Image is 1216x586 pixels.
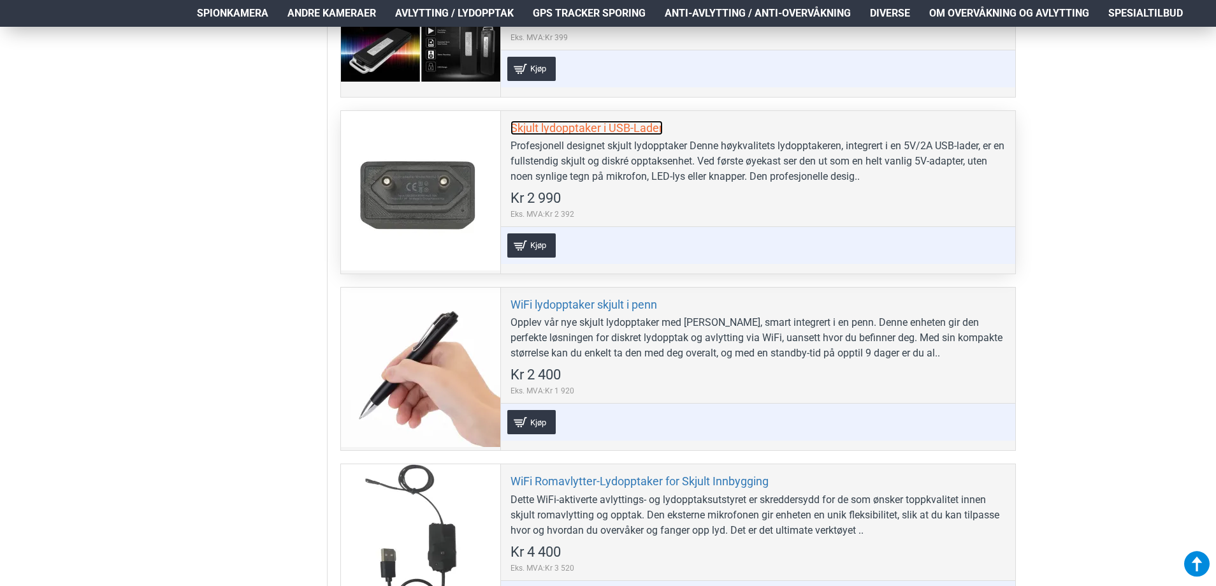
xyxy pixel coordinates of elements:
[510,492,1006,538] div: Dette WiFi-aktiverte avlyttings- og lydopptaksutstyret er skreddersydd for de som ønsker toppkval...
[33,33,140,43] div: Domain: [DOMAIN_NAME]
[141,75,215,84] div: Keywords by Traffic
[287,6,376,21] span: Andre kameraer
[527,64,549,73] span: Kjøp
[20,33,31,43] img: website_grey.svg
[341,288,500,447] a: WiFi lydopptaker skjult i penn WiFi lydopptaker skjult i penn
[510,209,574,220] span: Eks. MVA:Kr 2 392
[533,6,646,21] span: GPS Tracker Sporing
[20,20,31,31] img: logo_orange.svg
[34,74,45,84] img: tab_domain_overview_orange.svg
[510,368,561,382] span: Kr 2 400
[527,418,549,427] span: Kjøp
[527,241,549,249] span: Kjøp
[510,315,1006,361] div: Opplev vår nye skjult lydopptaker med [PERSON_NAME], smart integrert i en penn. Denne enheten gir...
[510,545,561,559] span: Kr 4 400
[341,111,500,270] a: Skjult lydopptaker i USB-Lader Skjult lydopptaker i USB-Lader
[510,15,550,29] span: Kr 499
[510,474,769,488] a: WiFi Romavlytter-Lydopptaker for Skjult Innbygging
[870,6,910,21] span: Diverse
[510,191,561,205] span: Kr 2 990
[36,20,62,31] div: v 4.0.25
[395,6,514,21] span: Avlytting / Lydopptak
[510,138,1006,184] div: Profesjonell designet skjult lydopptaker Denne høykvalitets lydopptakeren, integrert i en 5V/2A U...
[510,562,574,574] span: Eks. MVA:Kr 3 520
[48,75,114,84] div: Domain Overview
[197,6,268,21] span: Spionkamera
[510,297,657,312] a: WiFi lydopptaker skjult i penn
[510,32,568,43] span: Eks. MVA:Kr 399
[1108,6,1183,21] span: Spesialtilbud
[665,6,851,21] span: Anti-avlytting / Anti-overvåkning
[510,121,663,135] a: Skjult lydopptaker i USB-Lader
[929,6,1089,21] span: Om overvåkning og avlytting
[127,74,137,84] img: tab_keywords_by_traffic_grey.svg
[510,385,574,397] span: Eks. MVA:Kr 1 920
